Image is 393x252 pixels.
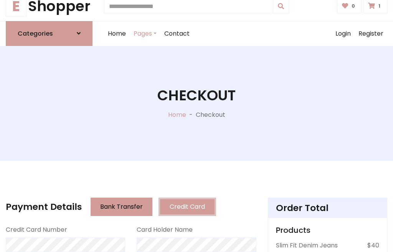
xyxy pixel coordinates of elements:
[6,225,67,234] label: Credit Card Number
[91,198,152,216] button: Bank Transfer
[276,241,338,250] p: Slim Fit Denim Jeans
[276,226,379,235] h5: Products
[160,21,193,46] a: Contact
[137,225,193,234] label: Card Holder Name
[350,3,357,10] span: 0
[168,110,186,119] a: Home
[196,110,225,119] p: Checkout
[6,21,92,46] a: Categories
[376,3,382,10] span: 1
[159,198,216,216] button: Credit Card
[130,21,160,46] a: Pages
[332,21,355,46] a: Login
[6,201,82,212] h4: Payment Details
[355,21,387,46] a: Register
[276,203,379,213] h4: Order Total
[104,21,130,46] a: Home
[157,87,236,104] h1: Checkout
[186,110,196,119] p: -
[367,241,379,250] p: $40
[18,30,53,37] h6: Categories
